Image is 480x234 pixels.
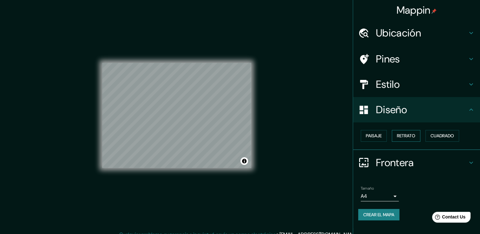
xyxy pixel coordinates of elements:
button: Crear el mapa [358,209,399,221]
font: Retrato [397,132,415,140]
h4: Diseño [376,103,467,116]
canvas: Mapa [102,63,251,168]
div: Diseño [353,97,480,122]
label: Tamaño [361,185,374,191]
iframe: Help widget launcher [424,209,473,227]
div: A4 [361,191,399,201]
h4: Pines [376,53,467,65]
button: Retrato [392,130,420,142]
div: Frontera [353,150,480,175]
font: Paisaje [366,132,382,140]
div: Estilo [353,72,480,97]
div: Ubicación [353,20,480,46]
font: Cuadrado [431,132,454,140]
h4: Frontera [376,156,467,169]
font: Crear el mapa [363,211,394,219]
h4: Ubicación [376,27,467,39]
font: Mappin [397,3,431,17]
div: Pines [353,46,480,72]
button: Alternar atribución [240,157,248,165]
button: Cuadrado [425,130,459,142]
h4: Estilo [376,78,467,91]
img: pin-icon.png [431,9,437,14]
button: Paisaje [361,130,387,142]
